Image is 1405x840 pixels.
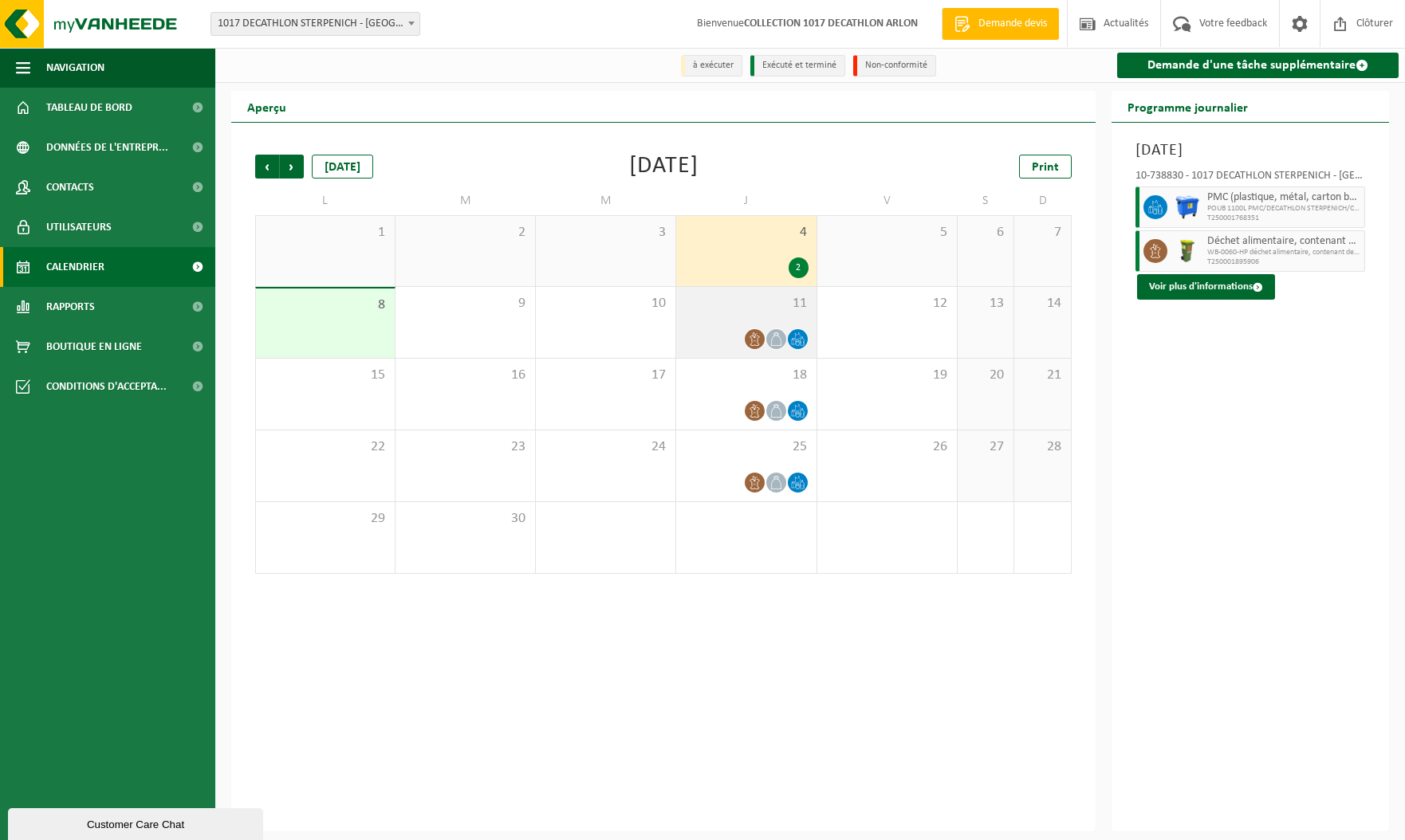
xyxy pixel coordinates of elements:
span: Rapports [46,287,95,327]
span: Tableau de bord [46,88,132,128]
span: PMC (plastique, métal, carton boisson) (industriel) [1207,191,1360,204]
td: V [817,186,958,215]
td: L [255,186,396,215]
span: 23 [403,438,527,456]
span: 16 [403,367,527,384]
span: 1017 DECATHLON STERPENICH - ARLON [211,12,420,36]
span: 22 [264,438,387,456]
a: Demande devis [942,8,1059,40]
span: 17 [544,367,667,384]
li: Non-conformité [853,55,936,77]
span: 3 [544,224,667,241]
span: 29 [264,510,387,528]
span: 6 [966,224,1006,241]
span: 12 [825,295,949,312]
span: Calendrier [46,247,104,287]
span: 7 [1022,224,1063,241]
span: 28 [1022,438,1063,456]
span: Précédent [255,155,279,179]
span: Navigation [46,48,104,88]
span: Print [1032,161,1059,174]
a: Demande d'une tâche supplémentaire [1117,53,1399,78]
span: 8 [264,296,387,314]
span: Suivant [280,155,304,179]
span: 9 [403,295,527,312]
span: Demande devis [974,16,1051,32]
div: [DATE] [629,155,699,179]
span: 20 [966,367,1006,384]
span: Déchet alimentaire, contenant des produits d'origine animale, non emballé, catégorie 3 [1207,235,1360,248]
a: Print [1019,155,1072,179]
span: Conditions d'accepta... [46,367,167,406]
span: Utilisateurs [46,207,112,247]
div: [DATE] [312,155,373,179]
span: 26 [825,438,949,456]
span: 13 [966,295,1006,312]
span: 30 [403,510,527,528]
img: WB-0060-HPE-GN-50 [1175,239,1199,263]
span: Données de l'entrepr... [46,128,168,167]
li: Exécuté et terminé [750,55,845,77]
iframe: chat widget [8,805,266,840]
img: WB-1100-HPE-BE-01 [1175,195,1199,219]
span: 24 [544,438,667,456]
td: M [396,186,536,215]
li: à exécuter [681,55,742,77]
span: 19 [825,367,949,384]
td: D [1014,186,1072,215]
span: 15 [264,367,387,384]
span: 5 [825,224,949,241]
span: T250001895906 [1207,257,1360,267]
span: 14 [1022,295,1063,312]
span: 4 [684,224,808,241]
td: S [958,186,1015,215]
div: 10-738830 - 1017 DECATHLON STERPENICH - [GEOGRAPHIC_DATA] [1135,171,1365,186]
span: 1 [264,224,387,241]
td: M [536,186,676,215]
span: Boutique en ligne [46,327,142,367]
td: J [676,186,817,215]
span: WB-0060-HP déchet alimentaire, contenant des produits d'orig [1207,248,1360,257]
h3: [DATE] [1135,139,1365,163]
h2: Aperçu [231,91,302,122]
span: T250001768351 [1207,214,1360,223]
span: 10 [544,295,667,312]
strong: COLLECTION 1017 DECATHLON ARLON [744,18,918,29]
span: 27 [966,438,1006,456]
div: 2 [789,257,809,278]
span: POUB 1100L PMC/DECATHLON STERPENICH/COMPACTEUR [1207,204,1360,214]
span: 11 [684,295,808,312]
span: 21 [1022,367,1063,384]
h2: Programme journalier [1112,91,1264,122]
span: Contacts [46,167,94,207]
span: 2 [403,224,527,241]
span: 25 [684,438,808,456]
span: 18 [684,367,808,384]
button: Voir plus d'informations [1137,274,1275,300]
span: 1017 DECATHLON STERPENICH - ARLON [211,13,419,35]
